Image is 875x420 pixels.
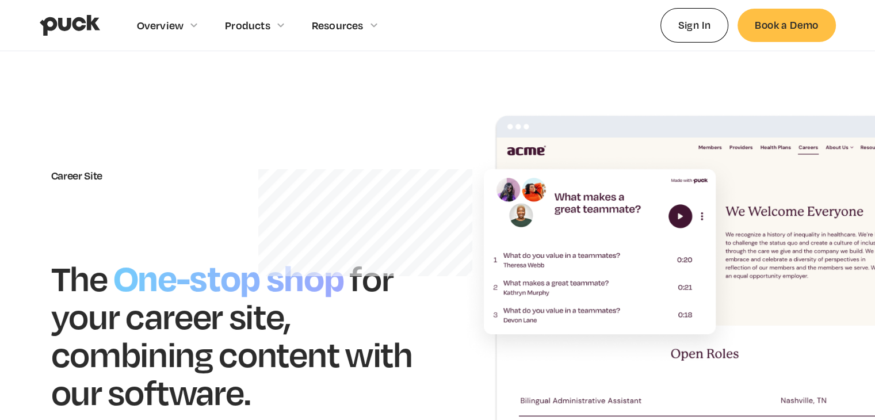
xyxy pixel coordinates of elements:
div: Products [225,19,270,32]
h1: One-stop shop [108,251,350,301]
h1: The [51,256,108,299]
a: Sign In [660,8,729,42]
h1: for your career site, combining content with our software. [51,256,412,413]
a: Book a Demo [738,9,835,41]
div: Resources [312,19,364,32]
div: Career Site [51,169,415,182]
div: Overview [137,19,184,32]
